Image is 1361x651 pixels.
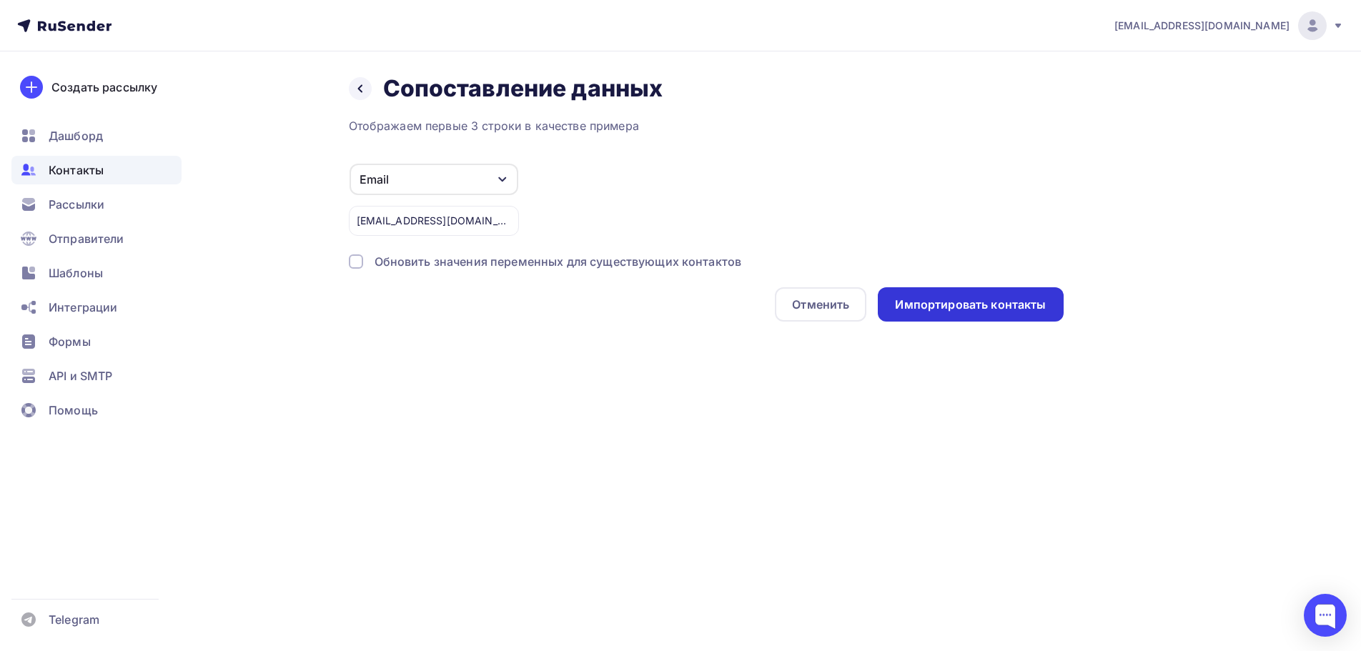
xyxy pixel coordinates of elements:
span: Telegram [49,611,99,628]
div: Импортировать контакты [895,297,1046,313]
a: Рассылки [11,190,182,219]
div: [EMAIL_ADDRESS][DOMAIN_NAME] [349,206,519,236]
span: Рассылки [49,196,104,213]
span: Контакты [49,161,104,179]
span: Формы [49,333,91,350]
a: Формы [11,327,182,356]
button: Email [349,163,519,196]
a: Дашборд [11,121,182,150]
h2: Сопоставление данных [383,74,663,103]
span: Шаблоны [49,264,103,282]
span: API и SMTP [49,367,112,384]
a: [EMAIL_ADDRESS][DOMAIN_NAME] [1114,11,1344,40]
span: Отправители [49,230,124,247]
div: Обновить значения переменных для существующих контактов [375,253,742,270]
span: Интеграции [49,299,117,316]
div: Отменить [792,296,849,313]
span: [EMAIL_ADDRESS][DOMAIN_NAME] [1114,19,1290,33]
span: Дашборд [49,127,103,144]
a: Контакты [11,156,182,184]
div: Email [360,171,389,188]
div: Создать рассылку [51,79,157,96]
div: Отображаем первые 3 строки в качестве примера [349,117,1064,134]
span: Помощь [49,402,98,419]
a: Шаблоны [11,259,182,287]
a: Отправители [11,224,182,253]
